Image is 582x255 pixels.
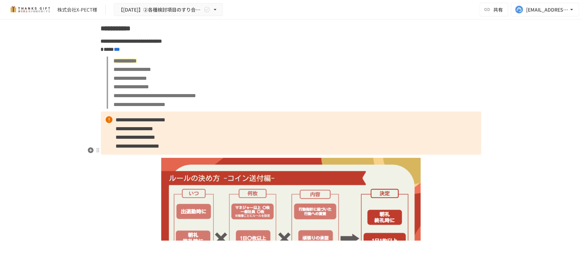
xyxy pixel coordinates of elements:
div: [EMAIL_ADDRESS][DOMAIN_NAME] [526,5,568,14]
button: 共有 [480,3,508,16]
span: 共有 [493,6,503,13]
span: 【[DATE]】②各種検討項目のすり合わせ/ THANKS GIFTキックオフMTG [118,5,202,14]
button: [EMAIL_ADDRESS][DOMAIN_NAME] [511,3,579,16]
button: 【[DATE]】②各種検討項目のすり合わせ/ THANKS GIFTキックオフMTG [114,3,223,16]
div: 株式会社X-PECT様 [57,6,97,13]
img: mMP1OxWUAhQbsRWCurg7vIHe5HqDpP7qZo7fRoNLXQh [8,4,52,15]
